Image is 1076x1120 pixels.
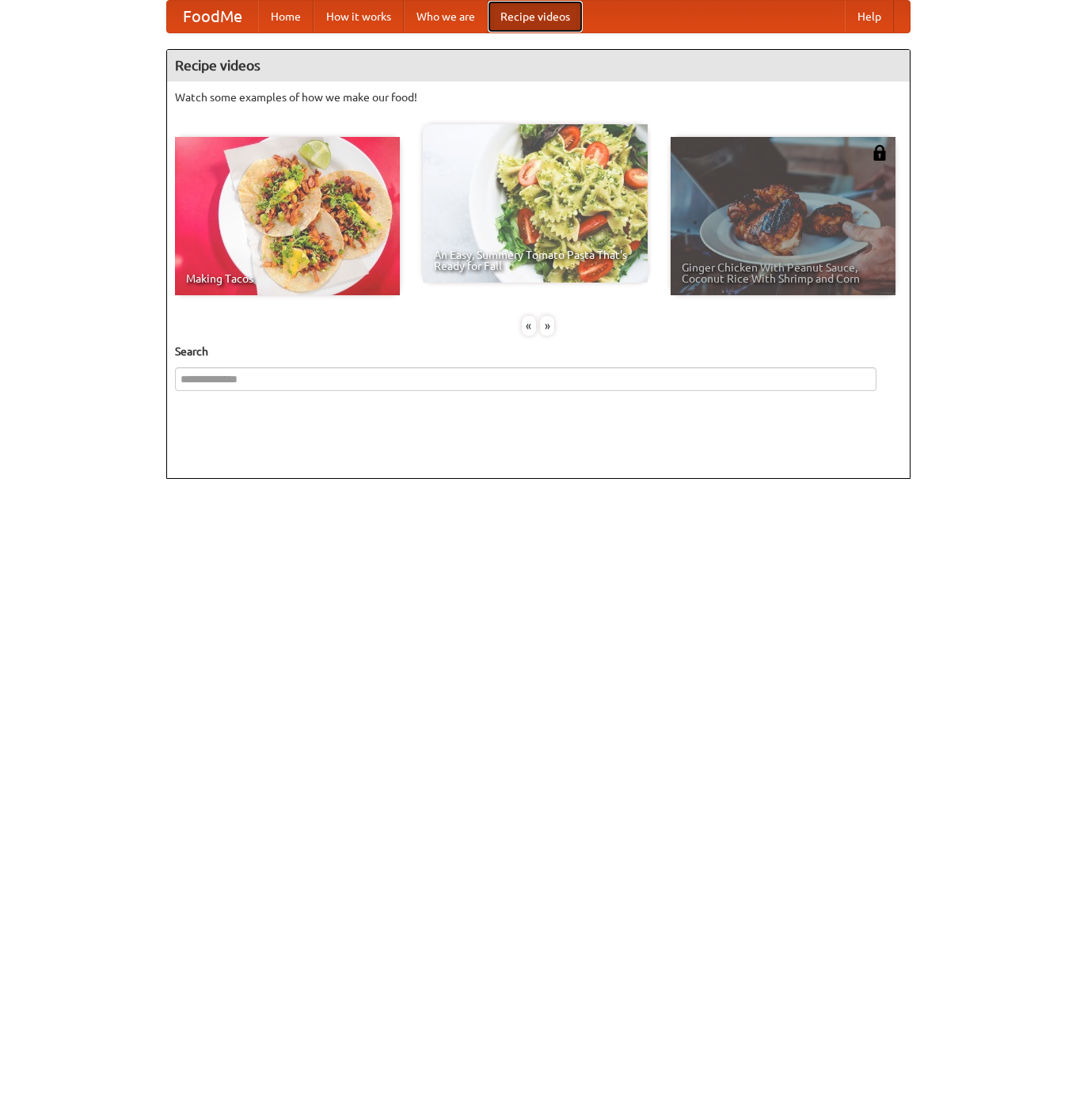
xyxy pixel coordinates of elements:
span: Making Tacos [186,273,389,284]
h5: Search [175,344,902,359]
a: FoodMe [167,1,258,32]
h4: Recipe videos [167,50,910,82]
p: Watch some examples of how we make our food! [175,89,902,105]
a: An Easy, Summery Tomato Pasta That's Ready for Fall [423,124,648,283]
a: Who we are [404,1,488,32]
span: An Easy, Summery Tomato Pasta That's Ready for Fall [434,249,637,271]
a: Home [258,1,314,32]
a: How it works [314,1,404,32]
img: 483408.png [872,145,888,161]
a: Making Tacos [175,137,400,295]
a: Recipe videos [488,1,583,32]
a: Help [845,1,894,32]
div: » [540,316,554,336]
div: « [522,316,536,336]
